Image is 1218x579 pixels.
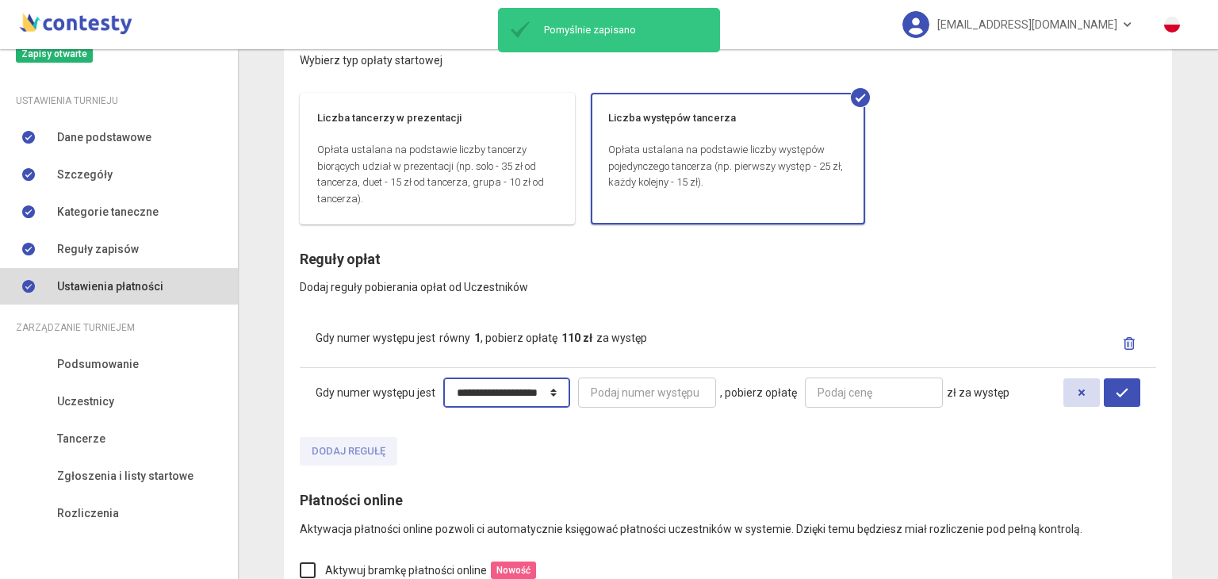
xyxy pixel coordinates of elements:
[561,332,592,344] strong: 110 zł
[439,332,470,344] span: równy
[300,251,381,267] span: Reguły opłat
[592,142,864,223] div: Opłata ustalana na podstawie liczby występów pojedynczego tancerza (np. pierwszy występ - 25 zł, ...
[57,430,105,447] span: Tancerze
[300,492,403,508] span: Płatności online
[316,384,435,401] span: Gdy numer występu jest
[491,562,536,579] span: Nowość
[481,332,557,344] span: , pobierz opłatę
[596,332,647,344] span: za występ
[937,8,1117,41] span: [EMAIL_ADDRESS][DOMAIN_NAME]
[300,562,487,579] label: Aktywuj bramkę płatności online
[57,240,139,258] span: Reguły zapisów
[57,504,119,522] span: Rozliczenia
[16,45,93,63] span: Zapisy otwarte
[57,393,114,410] span: Uczestnicy
[57,203,159,220] span: Kategorie taneczne
[317,110,557,126] p: Liczba tancerzy w prezentacji
[57,166,113,183] span: Szczegóły
[300,437,397,466] button: Dodaj regułę
[301,142,573,223] div: Opłata ustalana na podstawie liczby tancerzy biorących udział w prezentacji (np. solo - 35 zł od ...
[16,319,135,336] span: Zarządzanie turniejem
[536,23,714,37] span: Pomyślnie zapisano
[720,384,797,401] span: , pobierz opłatę
[608,110,848,126] p: Liczba występów tancerza
[300,270,1156,296] p: Dodaj reguły pobierania opłat od Uczestników
[300,44,1156,69] p: Wybierz typ opłaty startowej
[57,467,193,485] span: Zgłoszenia i listy startowe
[57,355,139,373] span: Podsumowanie
[316,332,435,344] span: Gdy numer występu jest
[57,128,151,146] span: Dane podstawowe
[57,278,163,295] span: Ustawienia płatności
[947,384,1009,401] span: zł za występ
[300,512,1156,538] p: Aktywacja płatności online pozwoli ci automatycznie księgować płatności uczestników w systemie. D...
[474,332,481,344] strong: 1
[16,92,222,109] div: Ustawienia turnieju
